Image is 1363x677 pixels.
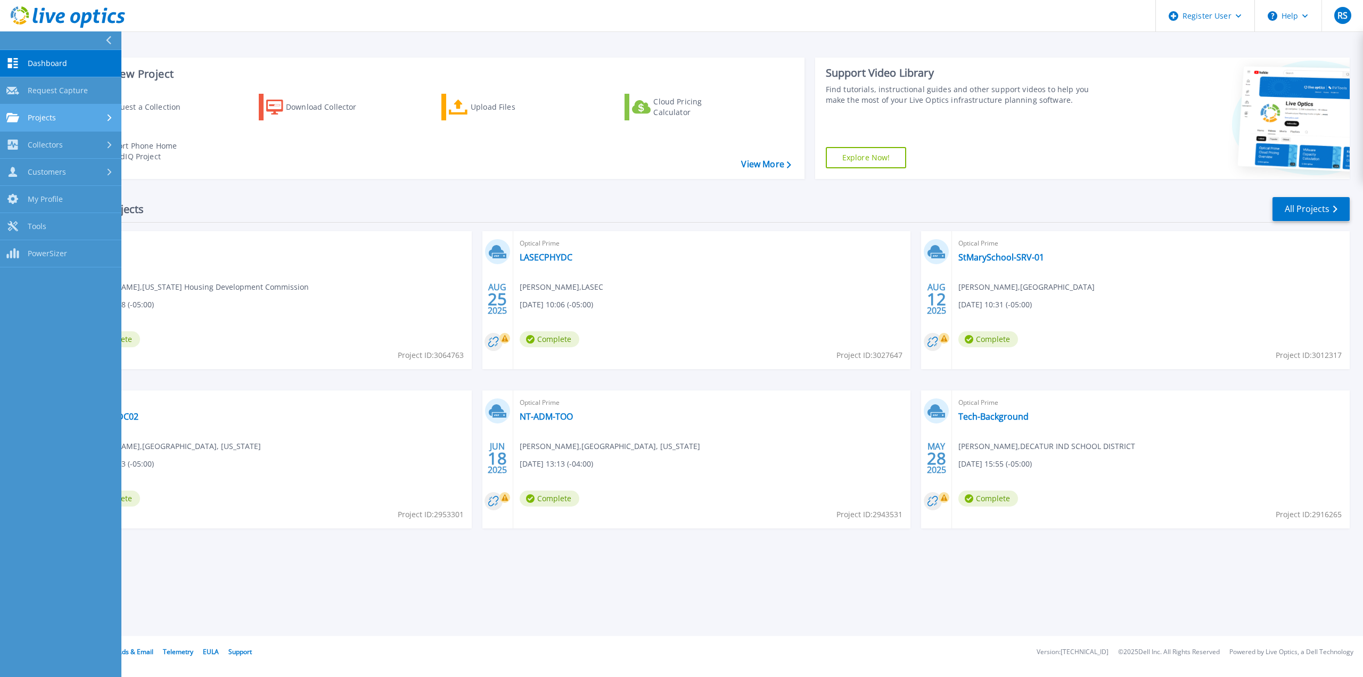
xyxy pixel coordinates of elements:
[958,299,1032,311] span: [DATE] 10:31 (-05:00)
[80,397,465,409] span: Optical Prime
[520,331,579,347] span: Complete
[203,647,219,656] a: EULA
[28,86,88,95] span: Request Capture
[520,458,593,470] span: [DATE] 13:13 (-04:00)
[653,96,738,118] div: Cloud Pricing Calculator
[926,439,947,478] div: MAY 2025
[958,491,1018,507] span: Complete
[104,141,187,162] div: Import Phone Home CloudIQ Project
[80,281,309,293] span: [PERSON_NAME] , [US_STATE] Housing Development Commission
[28,167,66,177] span: Customers
[958,281,1095,293] span: [PERSON_NAME] , [GEOGRAPHIC_DATA]
[927,295,946,304] span: 12
[80,238,465,249] span: Optical Prime
[28,59,67,68] span: Dashboard
[520,411,573,422] a: NT-ADM-TOO
[958,411,1029,422] a: Tech-Background
[520,299,593,311] span: [DATE] 10:06 (-05:00)
[286,96,371,118] div: Download Collector
[28,194,63,204] span: My Profile
[826,147,907,168] a: Explore Now!
[118,647,153,656] a: Ads & Email
[1276,349,1342,361] span: Project ID: 3012317
[958,331,1018,347] span: Complete
[28,222,46,231] span: Tools
[625,94,743,120] a: Cloud Pricing Calculator
[28,140,63,150] span: Collectors
[76,94,194,120] a: Request a Collection
[520,491,579,507] span: Complete
[28,113,56,123] span: Projects
[836,509,902,520] span: Project ID: 2943531
[520,397,905,409] span: Optical Prime
[488,295,507,304] span: 25
[1272,197,1350,221] a: All Projects
[76,68,791,80] h3: Start a New Project
[926,280,947,319] div: AUG 2025
[441,94,560,120] a: Upload Files
[487,439,507,478] div: JUN 2025
[1118,649,1220,656] li: © 2025 Dell Inc. All Rights Reserved
[836,349,902,361] span: Project ID: 3027647
[80,441,261,452] span: [PERSON_NAME] , [GEOGRAPHIC_DATA], [US_STATE]
[228,647,252,656] a: Support
[826,84,1102,105] div: Find tutorials, instructional guides and other support videos to help you make the most of your L...
[958,458,1032,470] span: [DATE] 15:55 (-05:00)
[398,349,464,361] span: Project ID: 3064763
[958,441,1135,452] span: [PERSON_NAME] , DECATUR IND SCHOOL DISTRICT
[826,66,1102,80] div: Support Video Library
[927,454,946,463] span: 28
[1229,649,1353,656] li: Powered by Live Optics, a Dell Technology
[741,159,791,169] a: View More
[106,96,191,118] div: Request a Collection
[471,96,556,118] div: Upload Files
[163,647,193,656] a: Telemetry
[520,252,572,263] a: LASECPHYDC
[1037,649,1109,656] li: Version: [TECHNICAL_ID]
[259,94,377,120] a: Download Collector
[28,249,67,258] span: PowerSizer
[1276,509,1342,520] span: Project ID: 2916265
[398,509,464,520] span: Project ID: 2953301
[520,441,700,452] span: [PERSON_NAME] , [GEOGRAPHIC_DATA], [US_STATE]
[958,397,1343,409] span: Optical Prime
[488,454,507,463] span: 18
[958,252,1044,263] a: StMarySchool-SRV-01
[520,238,905,249] span: Optical Prime
[520,281,603,293] span: [PERSON_NAME] , LASEC
[487,280,507,319] div: AUG 2025
[1337,11,1348,20] span: RS
[958,238,1343,249] span: Optical Prime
